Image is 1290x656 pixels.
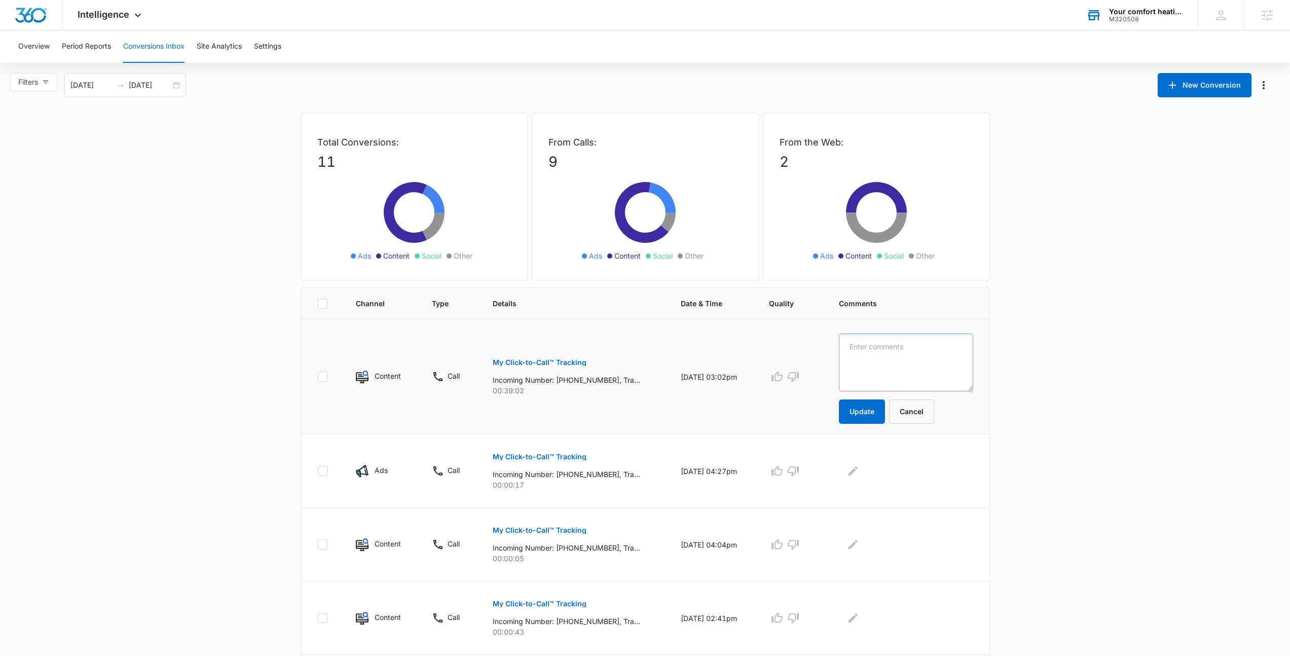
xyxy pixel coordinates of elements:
span: Social [884,250,904,261]
div: account name [1109,8,1183,16]
button: Conversions Inbox [123,30,185,63]
input: End date [129,80,171,91]
p: Content [375,538,401,549]
p: Call [448,371,460,381]
div: account id [1109,16,1183,23]
p: 00:00:43 [493,627,656,637]
span: Type [432,298,454,309]
p: My Click-to-Call™ Tracking [493,359,586,366]
p: Call [448,465,460,476]
span: Other [916,250,935,261]
p: My Click-to-Call™ Tracking [493,453,586,460]
span: Comments [839,298,959,309]
span: Social [422,250,441,261]
button: Cancel [889,399,934,424]
p: My Click-to-Call™ Tracking [493,600,586,607]
p: My Click-to-Call™ Tracking [493,527,586,534]
button: Period Reports [62,30,111,63]
p: Call [448,612,460,623]
span: Intelligence [78,9,129,20]
p: 00:00:05 [493,553,656,564]
p: 9 [548,151,742,172]
td: [DATE] 02:41pm [669,581,757,655]
span: Channel [356,298,393,309]
td: [DATE] 03:02pm [669,319,757,434]
p: Call [448,538,460,549]
button: My Click-to-Call™ Tracking [493,592,586,616]
button: Settings [254,30,281,63]
td: [DATE] 04:04pm [669,508,757,581]
p: Incoming Number: [PHONE_NUMBER], Tracking Number: [PHONE_NUMBER], Ring To: [PHONE_NUMBER], Caller... [493,469,640,480]
span: to [117,81,125,89]
span: Date & Time [681,298,730,309]
button: My Click-to-Call™ Tracking [493,445,586,469]
button: Manage Numbers [1256,77,1272,93]
span: Other [454,250,472,261]
button: Site Analytics [197,30,242,63]
span: Filters [18,77,38,88]
span: Quality [769,298,800,309]
span: Other [685,250,704,261]
span: Details [493,298,642,309]
button: Update [839,399,885,424]
p: From Calls: [548,135,742,149]
span: Content [614,250,641,261]
button: Edit Comments [845,463,861,479]
p: Incoming Number: [PHONE_NUMBER], Tracking Number: [PHONE_NUMBER], Ring To: [PHONE_NUMBER], Caller... [493,616,640,627]
input: Start date [70,80,113,91]
button: My Click-to-Call™ Tracking [493,350,586,375]
p: 11 [317,151,511,172]
p: Ads [375,465,388,476]
span: Social [653,250,673,261]
p: From the Web: [780,135,973,149]
span: Content [383,250,410,261]
button: Edit Comments [845,536,861,553]
p: Incoming Number: [PHONE_NUMBER], Tracking Number: [PHONE_NUMBER], Ring To: [PHONE_NUMBER], Caller... [493,375,640,385]
td: [DATE] 04:27pm [669,434,757,508]
span: Content [845,250,872,261]
p: Incoming Number: [PHONE_NUMBER], Tracking Number: [PHONE_NUMBER], Ring To: [PHONE_NUMBER], Caller... [493,542,640,553]
span: Ads [820,250,833,261]
button: New Conversion [1158,73,1251,97]
span: Ads [589,250,602,261]
button: Overview [18,30,50,63]
button: Filters [10,73,57,91]
button: Edit Comments [845,610,861,626]
p: 00:00:17 [493,480,656,490]
span: swap-right [117,81,125,89]
p: Total Conversions: [317,135,511,149]
p: Content [375,371,401,381]
p: 00:39:02 [493,385,656,396]
span: Ads [358,250,371,261]
button: My Click-to-Call™ Tracking [493,518,586,542]
p: 2 [780,151,973,172]
p: Content [375,612,401,623]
